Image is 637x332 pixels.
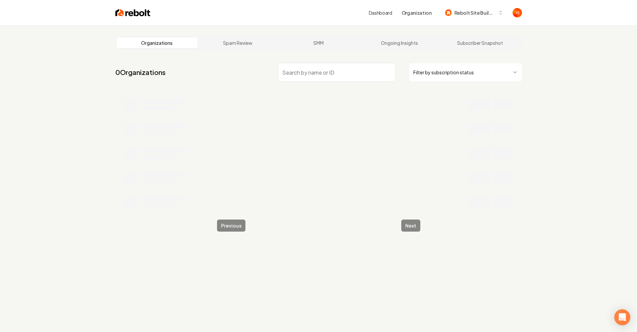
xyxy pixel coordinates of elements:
div: Open Intercom Messenger [614,309,630,325]
img: Rebolt Site Builder [445,9,452,16]
a: Subscriber Snapshot [440,37,521,48]
a: Ongoing Insights [359,37,440,48]
a: Dashboard [369,9,392,16]
a: 0Organizations [115,68,166,77]
a: SMM [278,37,359,48]
img: Rebolt Logo [115,8,150,17]
a: Organizations [117,37,198,48]
span: Rebolt Site Builder [454,9,495,16]
input: Search by name or ID [278,63,396,82]
img: James Shamoun [513,8,522,17]
a: Spam Review [197,37,278,48]
button: Organization [398,7,436,19]
button: Open user button [513,8,522,17]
